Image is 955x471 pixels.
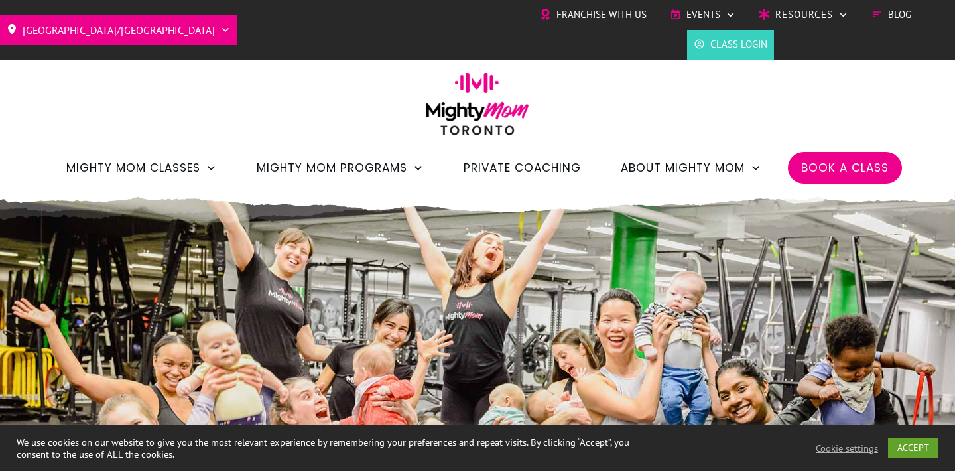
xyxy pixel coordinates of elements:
[556,5,647,25] span: Franchise with Us
[23,19,215,40] span: [GEOGRAPHIC_DATA]/[GEOGRAPHIC_DATA]
[66,157,217,179] a: Mighty Mom Classes
[888,5,911,25] span: Blog
[621,157,761,179] a: About Mighty Mom
[257,157,424,179] a: Mighty Mom Programs
[419,72,536,145] img: mightymom-logo-toronto
[670,5,735,25] a: Events
[888,438,938,458] a: ACCEPT
[7,19,231,40] a: [GEOGRAPHIC_DATA]/[GEOGRAPHIC_DATA]
[17,437,662,460] div: We use cookies on our website to give you the most relevant experience by remembering your prefer...
[686,5,720,25] span: Events
[257,157,407,179] span: Mighty Mom Programs
[621,157,745,179] span: About Mighty Mom
[540,5,647,25] a: Franchise with Us
[66,157,200,179] span: Mighty Mom Classes
[694,34,767,54] a: Class Login
[759,5,848,25] a: Resources
[871,5,911,25] a: Blog
[775,5,833,25] span: Resources
[801,157,889,179] a: Book a Class
[710,34,767,54] span: Class Login
[464,157,581,179] a: Private Coaching
[816,442,878,454] a: Cookie settings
